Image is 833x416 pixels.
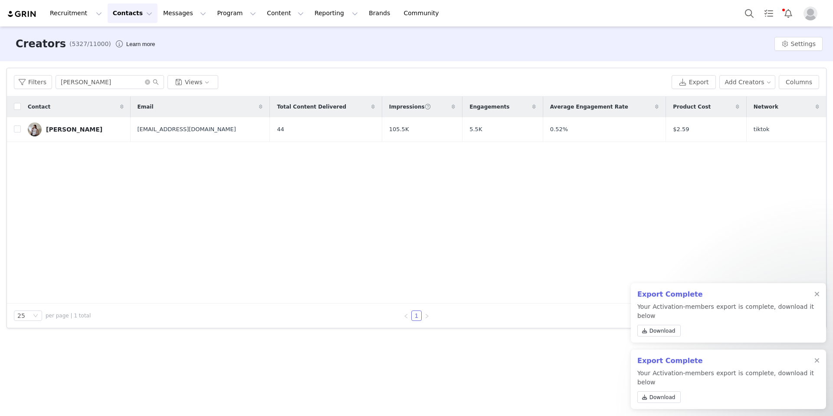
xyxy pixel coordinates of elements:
i: icon: down [33,313,38,319]
p: Your Activation-members export is complete, download it below [637,369,814,406]
button: Content [262,3,309,23]
span: 105.5K [389,125,409,134]
h2: Export Complete [637,289,814,300]
button: Program [212,3,261,23]
input: Search... [56,75,164,89]
span: Impressions [389,103,431,111]
i: icon: left [403,314,409,319]
span: $2.59 [673,125,689,134]
button: Search [740,3,759,23]
a: Download [637,391,681,403]
img: 8c3abefd-d638-49c4-93f6-2be13d6ee10f.jpg [28,122,42,136]
button: Contacts [108,3,157,23]
span: Average Engagement Rate [550,103,628,111]
i: icon: right [424,314,430,319]
button: Filters [14,75,52,89]
li: Previous Page [401,310,411,321]
div: [PERSON_NAME] [46,126,102,133]
span: 44 [277,125,284,134]
button: Export [672,75,716,89]
button: Recruitment [45,3,107,23]
button: Views [167,75,218,89]
i: icon: close-circle [145,79,150,85]
span: Product Cost [673,103,711,111]
a: Tasks [759,3,778,23]
div: Tooltip anchor [125,40,157,49]
span: Total Content Delivered [277,103,346,111]
span: (5327/11000) [69,40,111,49]
a: [PERSON_NAME] [28,122,124,136]
button: Notifications [779,3,798,23]
span: Download [649,393,676,401]
span: per page | 1 total [46,312,91,320]
button: Reporting [309,3,363,23]
a: Brands [364,3,398,23]
span: [EMAIL_ADDRESS][DOMAIN_NAME] [138,125,236,134]
h2: Export Complete [637,356,814,366]
p: Your Activation-members export is complete, download it below [637,302,814,340]
img: grin logo [7,10,37,18]
a: Community [399,3,448,23]
button: Messages [158,3,211,23]
span: 5.5K [469,125,482,134]
a: Download [637,325,681,337]
span: Contact [28,103,50,111]
button: Profile [798,7,826,20]
span: Email [138,103,154,111]
span: 0.52% [550,125,568,134]
img: placeholder-profile.jpg [803,7,817,20]
span: Download [649,327,676,335]
span: Network [754,103,778,111]
span: Engagements [469,103,509,111]
button: Columns [779,75,819,89]
li: Next Page [422,310,432,321]
li: 1 [411,310,422,321]
button: Add Creators [719,75,776,89]
button: Settings [774,37,823,51]
div: 25 [17,311,25,320]
h3: Creators [16,36,66,52]
a: 1 [412,311,421,320]
i: icon: search [153,79,159,85]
